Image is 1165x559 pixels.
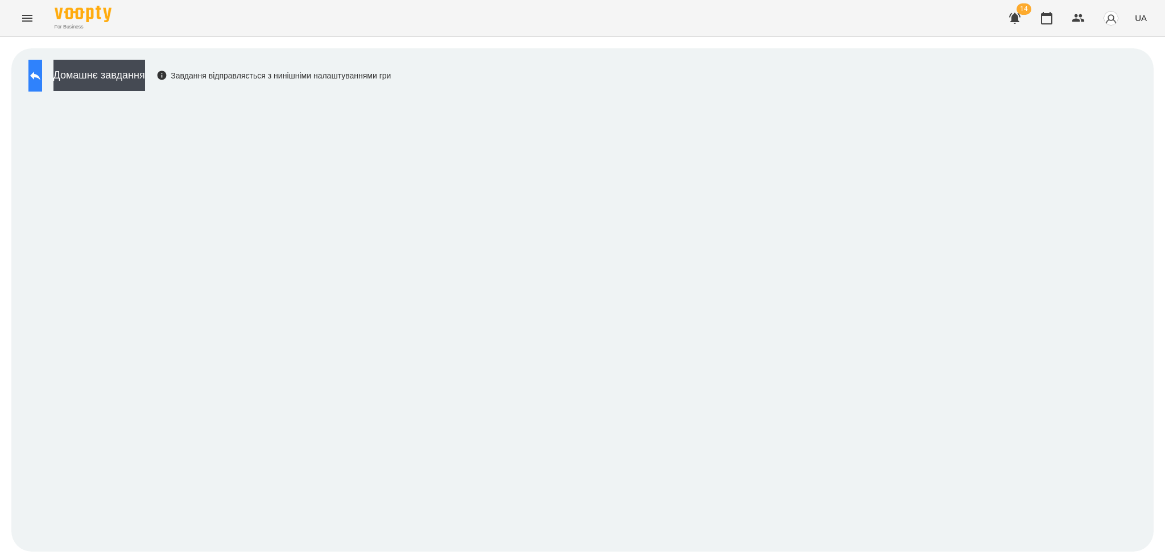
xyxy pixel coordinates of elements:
[53,60,145,91] button: Домашнє завдання
[1017,3,1031,15] span: 14
[1135,12,1147,24] span: UA
[14,5,41,32] button: Menu
[156,70,391,81] div: Завдання відправляється з нинішніми налаштуваннями гри
[55,6,111,22] img: Voopty Logo
[1130,7,1151,28] button: UA
[55,23,111,31] span: For Business
[1103,10,1119,26] img: avatar_s.png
